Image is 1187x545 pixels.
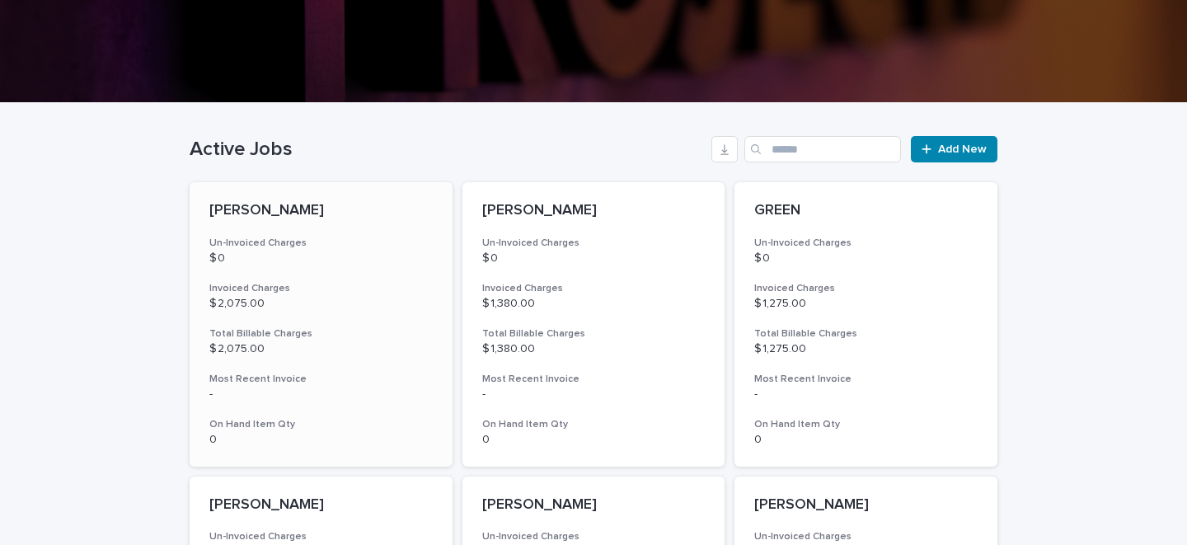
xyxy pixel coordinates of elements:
h1: Active Jobs [190,138,705,162]
p: $ 2,075.00 [209,297,433,311]
p: - [209,388,433,402]
p: $ 1,380.00 [482,297,706,311]
p: 0 [482,433,706,447]
p: $ 1,380.00 [482,342,706,356]
p: $ 2,075.00 [209,342,433,356]
p: $ 0 [209,251,433,265]
p: - [754,388,978,402]
a: Add New [911,136,997,162]
h3: Un-Invoiced Charges [482,530,706,543]
p: [PERSON_NAME] [209,202,433,220]
p: [PERSON_NAME] [209,496,433,514]
p: - [482,388,706,402]
h3: Most Recent Invoice [482,373,706,386]
input: Search [744,136,901,162]
h3: Un-Invoiced Charges [754,530,978,543]
p: 0 [209,433,433,447]
h3: Total Billable Charges [754,327,978,341]
h3: On Hand Item Qty [754,418,978,431]
h3: Un-Invoiced Charges [482,237,706,250]
h3: Un-Invoiced Charges [209,530,433,543]
p: $ 0 [482,251,706,265]
h3: Most Recent Invoice [754,373,978,386]
p: $ 1,275.00 [754,342,978,356]
p: 0 [754,433,978,447]
span: Add New [938,143,987,155]
p: $ 0 [754,251,978,265]
p: [PERSON_NAME] [482,496,706,514]
h3: Total Billable Charges [482,327,706,341]
h3: Invoiced Charges [482,282,706,295]
h3: On Hand Item Qty [482,418,706,431]
h3: Un-Invoiced Charges [754,237,978,250]
h3: Un-Invoiced Charges [209,237,433,250]
a: GREENUn-Invoiced Charges$ 0Invoiced Charges$ 1,275.00Total Billable Charges$ 1,275.00Most Recent ... [734,182,997,467]
h3: Invoiced Charges [209,282,433,295]
h3: Total Billable Charges [209,327,433,341]
p: $ 1,275.00 [754,297,978,311]
p: GREEN [754,202,978,220]
p: [PERSON_NAME] [754,496,978,514]
h3: On Hand Item Qty [209,418,433,431]
h3: Invoiced Charges [754,282,978,295]
a: [PERSON_NAME]Un-Invoiced Charges$ 0Invoiced Charges$ 2,075.00Total Billable Charges$ 2,075.00Most... [190,182,453,467]
p: [PERSON_NAME] [482,202,706,220]
a: [PERSON_NAME]Un-Invoiced Charges$ 0Invoiced Charges$ 1,380.00Total Billable Charges$ 1,380.00Most... [462,182,725,467]
h3: Most Recent Invoice [209,373,433,386]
